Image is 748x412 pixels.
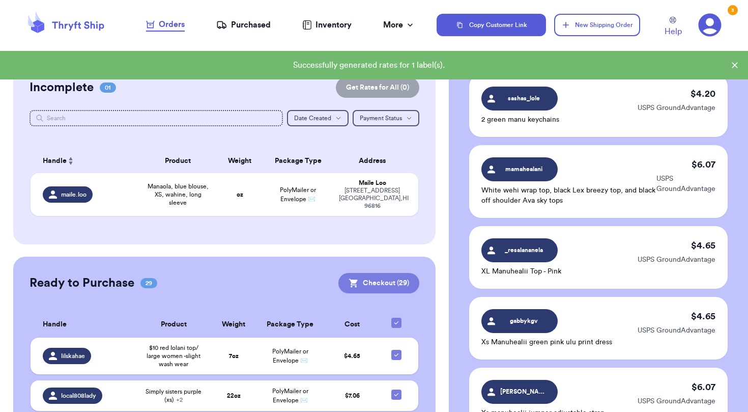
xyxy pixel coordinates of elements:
[227,393,241,399] strong: 22 oz
[481,185,656,206] p: White wehi wrap top, black Lex breezy top, and black off shoulder Ava sky tops
[692,157,715,172] p: $ 6.07
[272,388,308,403] span: PolyMailer or Envelope ✉️
[500,164,549,174] span: mamahealani
[294,115,331,121] span: Date Created
[500,316,549,325] span: gabbykgv
[500,94,549,103] span: sashas_lole
[691,309,715,323] p: $ 4.65
[554,14,640,36] button: New Shipping Order
[500,387,549,396] span: [PERSON_NAME].kahala
[263,149,333,173] th: Package Type
[176,397,183,403] span: + 2
[61,190,87,199] span: maile.loo
[638,396,715,406] p: USPS GroundAdvantage
[140,278,157,288] span: 29
[211,312,256,338] th: Weight
[30,79,94,96] h2: Incomplete
[100,83,116,93] span: 01
[333,149,418,173] th: Address
[656,174,715,194] p: USPS GroundAdvantage
[691,238,715,253] p: $ 4.65
[339,179,406,187] div: Maile Loo
[336,77,419,98] button: Get Rates for All (0)
[728,5,738,15] div: 3
[698,13,722,37] a: 3
[229,353,239,359] strong: 7 oz
[665,17,682,38] a: Help
[638,103,715,113] p: USPS GroundAdvantage
[146,18,185,31] div: Orders
[302,19,352,31] a: Inventory
[383,19,415,31] div: More
[665,25,682,38] span: Help
[481,337,612,347] p: Xs Manuhealii green pink ulu print dress
[61,392,96,400] span: local808lady
[638,325,715,336] p: USPS GroundAdvantage
[146,18,185,32] a: Orders
[287,110,349,126] button: Date Created
[500,245,549,255] span: _resalananela
[67,155,75,167] button: Sort ascending
[345,393,360,399] span: $ 7.06
[216,19,271,31] a: Purchased
[481,115,559,125] p: 2 green manu keychains
[437,14,546,36] button: Copy Customer Link
[237,191,243,198] strong: oz
[139,149,217,173] th: Product
[146,182,211,207] span: Manaola, blue blouse, XS, wahine, long sleeve
[339,187,406,210] div: [STREET_ADDRESS] [GEOGRAPHIC_DATA] , HI 96816
[272,348,308,364] span: PolyMailer or Envelope ✉️
[142,344,205,368] span: $10 red Iolani top/ large women -slight wash wear
[30,275,134,291] h2: Ready to Purchase
[280,187,316,202] span: PolyMailer or Envelope ✉️
[30,110,282,126] input: Search
[43,156,67,167] span: Handle
[43,319,67,330] span: Handle
[691,87,715,101] p: $ 4.20
[692,380,715,394] p: $ 6.07
[324,312,381,338] th: Cost
[142,388,205,404] span: Simply sisters purple (xs)
[8,59,730,71] div: Successfully generated rates for 1 label(s).
[353,110,419,126] button: Payment Status
[481,266,561,277] p: XL Manuhealii Top - Pink
[638,255,715,265] p: USPS GroundAdvantage
[344,353,360,359] span: $ 4.65
[61,352,85,360] span: lilskahae
[217,149,263,173] th: Weight
[256,312,324,338] th: Package Type
[360,115,402,121] span: Payment Status
[338,273,419,293] button: Checkout (29)
[136,312,211,338] th: Product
